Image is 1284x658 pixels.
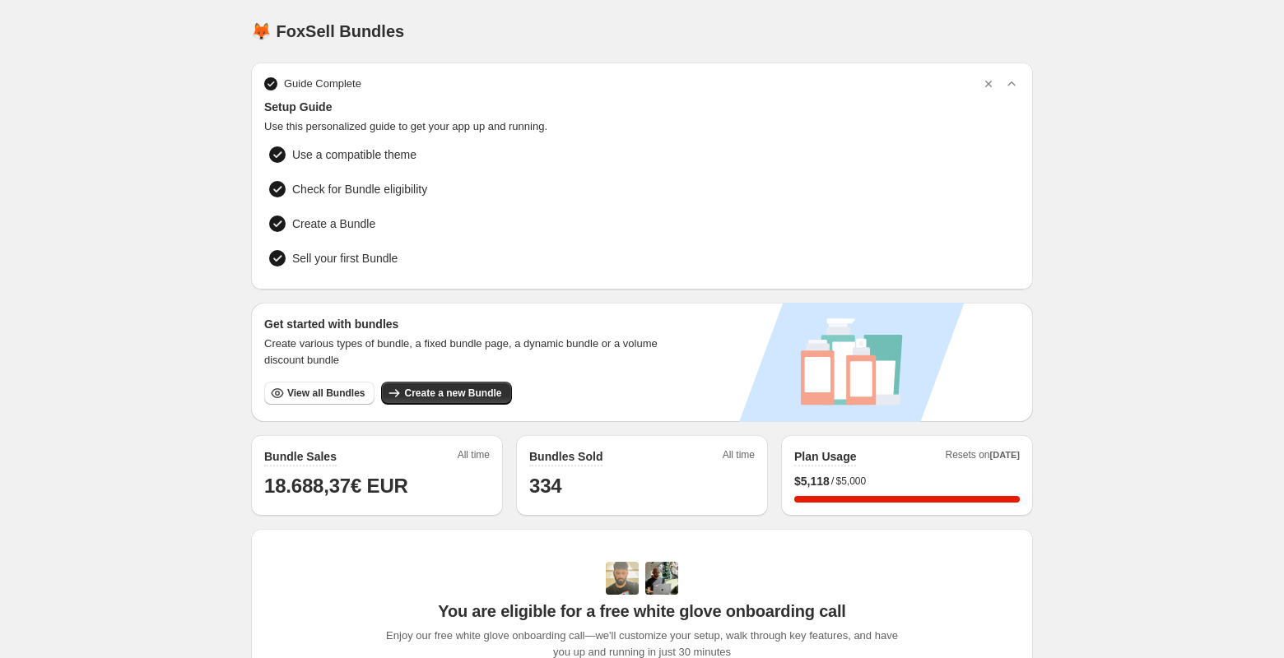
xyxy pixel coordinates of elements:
[292,181,427,197] span: Check for Bundle eligibility
[264,336,673,368] span: Create various types of bundle, a fixed bundle page, a dynamic bundle or a volume discount bundle
[835,475,866,488] span: $5,000
[529,473,755,499] h1: 334
[794,448,856,465] h2: Plan Usage
[438,601,845,621] span: You are eligible for a free white glove onboarding call
[264,473,490,499] h1: 18.688,37€ EUR
[404,387,501,400] span: Create a new Bundle
[606,562,639,595] img: Adi
[529,448,602,465] h2: Bundles Sold
[381,382,511,405] button: Create a new Bundle
[287,387,365,400] span: View all Bundles
[723,448,755,466] span: All time
[284,76,361,92] span: Guide Complete
[264,99,1020,115] span: Setup Guide
[251,21,404,41] h1: 🦊 FoxSell Bundles
[264,448,337,465] h2: Bundle Sales
[458,448,490,466] span: All time
[794,473,830,489] span: $ 5,118
[292,250,398,266] span: Sell your first Bundle
[264,382,374,405] button: View all Bundles
[946,448,1021,466] span: Resets on
[990,450,1020,460] span: [DATE]
[794,473,1020,489] div: /
[264,316,673,332] h3: Get started with bundles
[264,118,1020,135] span: Use this personalized guide to get your app up and running.
[645,562,678,595] img: Prakhar
[292,146,416,163] span: Use a compatible theme
[292,215,375,232] span: Create a Bundle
